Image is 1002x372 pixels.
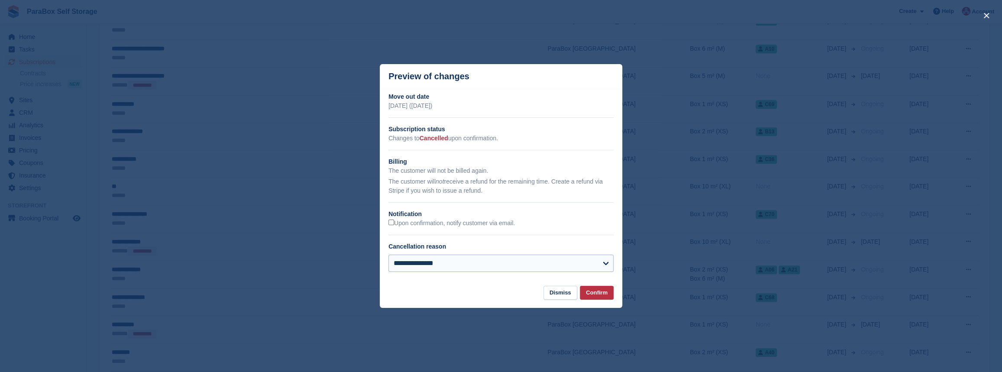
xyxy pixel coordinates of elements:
span: Cancelled [420,135,448,142]
button: close [979,9,993,23]
label: Cancellation reason [388,243,446,250]
p: Preview of changes [388,71,469,81]
h2: Subscription status [388,125,614,134]
label: Upon confirmation, notify customer via email. [388,220,515,227]
button: Dismiss [543,286,577,300]
em: not [436,178,444,185]
p: [DATE] ([DATE]) [388,101,614,110]
p: The customer will not be billed again. [388,166,614,175]
p: The customer will receive a refund for the remaining time. Create a refund via Stripe if you wish... [388,177,614,195]
input: Upon confirmation, notify customer via email. [388,220,394,225]
h2: Billing [388,157,614,166]
p: Changes to upon confirmation. [388,134,614,143]
h2: Notification [388,210,614,219]
h2: Move out date [388,92,614,101]
button: Confirm [580,286,614,300]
